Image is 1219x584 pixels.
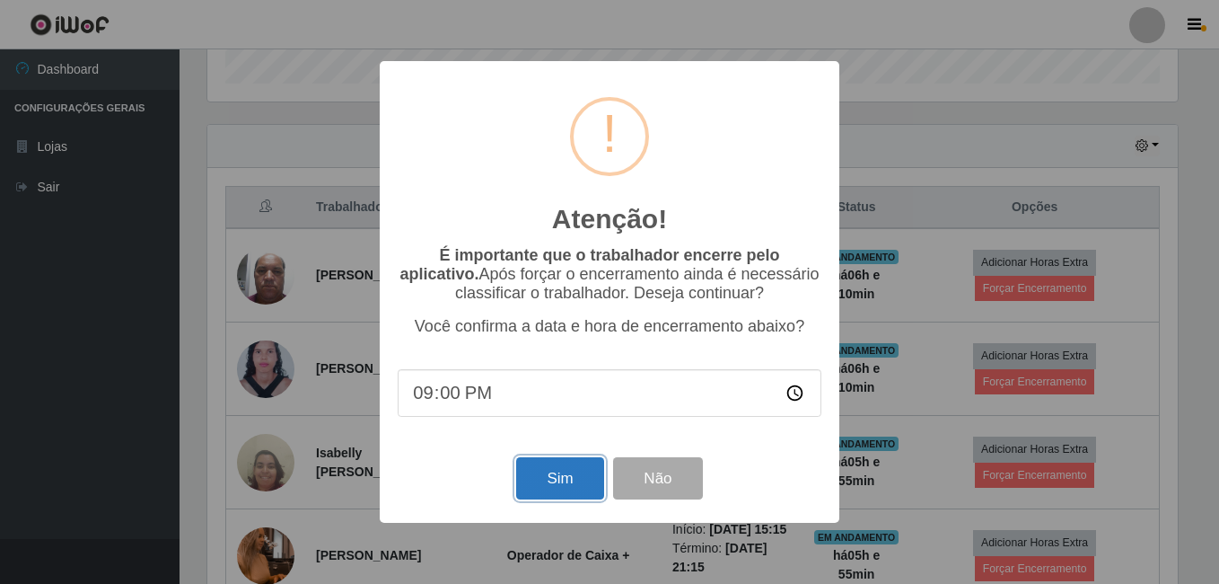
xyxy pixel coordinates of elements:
[552,203,667,235] h2: Atenção!
[516,457,603,500] button: Sim
[613,457,702,500] button: Não
[398,317,821,336] p: Você confirma a data e hora de encerramento abaixo?
[398,246,821,303] p: Após forçar o encerramento ainda é necessário classificar o trabalhador. Deseja continuar?
[399,246,779,283] b: É importante que o trabalhador encerre pelo aplicativo.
